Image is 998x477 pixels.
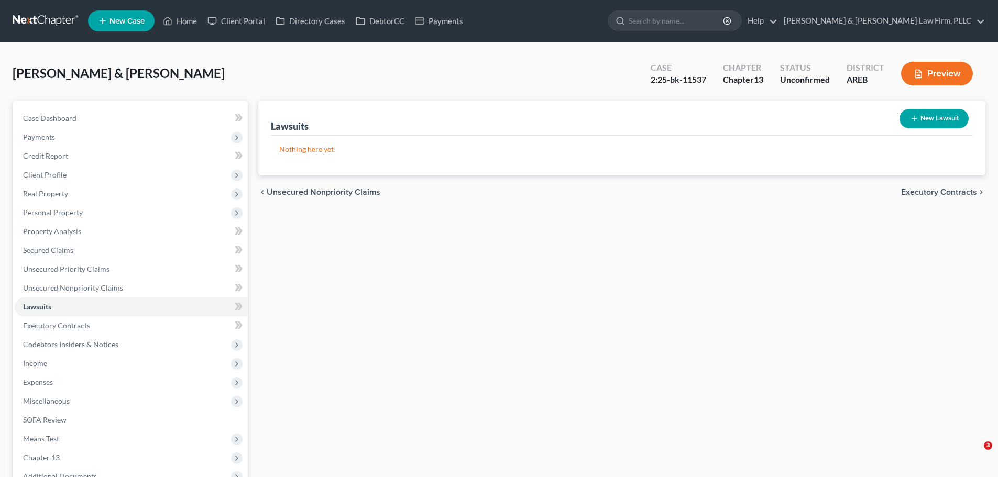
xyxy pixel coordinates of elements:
a: Unsecured Nonpriority Claims [15,279,248,297]
span: Miscellaneous [23,396,70,405]
span: Property Analysis [23,227,81,236]
div: Chapter [723,62,763,74]
a: Help [742,12,777,30]
div: Unconfirmed [780,74,830,86]
span: Executory Contracts [23,321,90,330]
span: Executory Contracts [901,188,977,196]
a: DebtorCC [350,12,410,30]
button: Preview [901,62,973,85]
span: Payments [23,132,55,141]
div: Lawsuits [271,120,309,132]
span: Real Property [23,189,68,198]
div: District [847,62,884,74]
span: Lawsuits [23,302,51,311]
i: chevron_left [258,188,267,196]
span: [PERSON_NAME] & [PERSON_NAME] [13,65,225,81]
span: 3 [984,441,992,450]
p: Nothing here yet! [279,144,964,154]
div: Chapter [723,74,763,86]
input: Search by name... [629,11,725,30]
a: [PERSON_NAME] & [PERSON_NAME] Law Firm, PLLC [778,12,985,30]
button: New Lawsuit [900,109,969,128]
i: chevron_right [977,188,985,196]
iframe: Intercom live chat [962,441,988,467]
a: Executory Contracts [15,316,248,335]
a: Credit Report [15,147,248,165]
button: chevron_left Unsecured Nonpriority Claims [258,188,380,196]
span: 13 [754,74,763,84]
a: Case Dashboard [15,109,248,128]
span: SOFA Review [23,415,67,424]
a: Home [158,12,202,30]
a: Client Portal [202,12,270,30]
a: Secured Claims [15,241,248,260]
div: 2:25-bk-11537 [651,74,706,86]
span: Secured Claims [23,246,73,254]
span: Income [23,359,47,368]
div: Status [780,62,830,74]
a: Property Analysis [15,222,248,241]
span: Unsecured Nonpriority Claims [267,188,380,196]
a: Lawsuits [15,297,248,316]
span: Credit Report [23,151,68,160]
div: AREB [847,74,884,86]
span: Expenses [23,378,53,386]
a: Payments [410,12,468,30]
span: Unsecured Nonpriority Claims [23,283,123,292]
span: Case Dashboard [23,114,76,123]
button: Executory Contracts chevron_right [901,188,985,196]
span: Unsecured Priority Claims [23,264,109,273]
span: New Case [109,17,145,25]
span: Means Test [23,434,59,443]
div: Case [651,62,706,74]
span: Client Profile [23,170,67,179]
span: Codebtors Insiders & Notices [23,340,118,349]
a: Unsecured Priority Claims [15,260,248,279]
span: Personal Property [23,208,83,217]
a: SOFA Review [15,411,248,429]
a: Directory Cases [270,12,350,30]
span: Chapter 13 [23,453,60,462]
